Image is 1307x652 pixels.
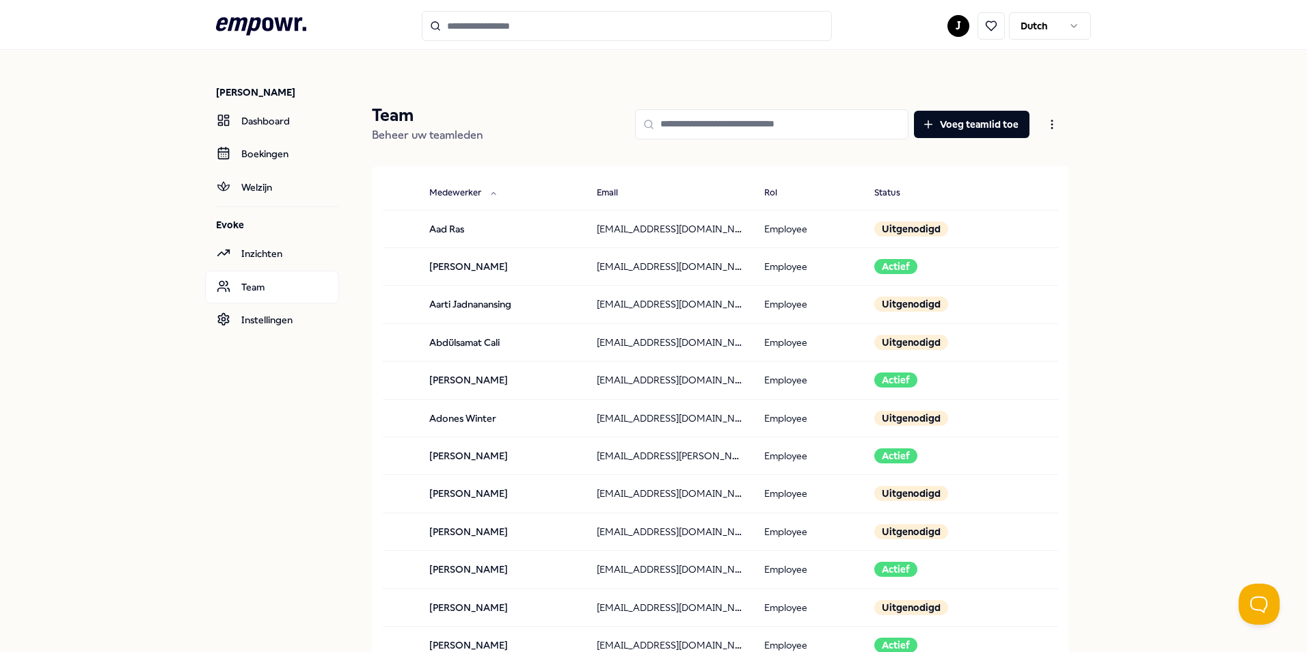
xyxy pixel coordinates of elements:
div: Uitgenodigd [874,221,948,236]
td: [EMAIL_ADDRESS][DOMAIN_NAME] [586,247,753,285]
a: Dashboard [205,105,339,137]
td: [EMAIL_ADDRESS][DOMAIN_NAME] [586,513,753,550]
td: [PERSON_NAME] [418,247,586,285]
div: Actief [874,448,917,463]
div: Actief [874,562,917,577]
td: Employee [753,286,864,323]
a: Team [205,271,339,303]
td: [EMAIL_ADDRESS][DOMAIN_NAME] [586,551,753,588]
td: Aarti Jadnanansing [418,286,586,323]
div: Actief [874,372,917,388]
td: [EMAIL_ADDRESS][DOMAIN_NAME] [586,210,753,247]
iframe: Help Scout Beacon - Open [1239,584,1280,625]
td: [EMAIL_ADDRESS][PERSON_NAME][DOMAIN_NAME] [586,437,753,474]
a: Inzichten [205,237,339,270]
p: [PERSON_NAME] [216,85,339,99]
td: Aad Ras [418,210,586,247]
td: Employee [753,551,864,588]
td: [PERSON_NAME] [418,475,586,513]
div: Uitgenodigd [874,524,948,539]
td: [EMAIL_ADDRESS][DOMAIN_NAME] [586,475,753,513]
a: Instellingen [205,303,339,336]
span: Beheer uw teamleden [372,128,483,141]
td: Employee [753,399,864,437]
td: [EMAIL_ADDRESS][DOMAIN_NAME] [586,286,753,323]
td: [EMAIL_ADDRESS][DOMAIN_NAME] [586,323,753,361]
td: [PERSON_NAME] [418,437,586,474]
td: Employee [753,513,864,550]
td: [PERSON_NAME] [418,513,586,550]
td: Employee [753,323,864,361]
td: Employee [753,475,864,513]
td: Employee [753,210,864,247]
td: Employee [753,437,864,474]
button: Email [586,180,645,207]
button: Medewerker [418,180,509,207]
button: Open menu [1035,111,1069,138]
button: Voeg teamlid toe [914,111,1029,138]
div: Uitgenodigd [874,411,948,426]
td: [PERSON_NAME] [418,551,586,588]
a: Boekingen [205,137,339,170]
input: Search for products, categories or subcategories [422,11,832,41]
td: [EMAIL_ADDRESS][DOMAIN_NAME] [586,399,753,437]
td: Abdülsamat Cali [418,323,586,361]
div: Actief [874,259,917,274]
a: Welzijn [205,171,339,204]
td: Employee [753,247,864,285]
td: [EMAIL_ADDRESS][DOMAIN_NAME] [586,362,753,399]
div: Uitgenodigd [874,335,948,350]
button: Status [863,180,928,207]
p: Evoke [216,218,339,232]
td: Employee [753,362,864,399]
div: Uitgenodigd [874,486,948,501]
p: Team [372,105,483,126]
td: Adones Winter [418,399,586,437]
button: Rol [753,180,805,207]
td: [PERSON_NAME] [418,362,586,399]
button: J [947,15,969,37]
div: Uitgenodigd [874,297,948,312]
